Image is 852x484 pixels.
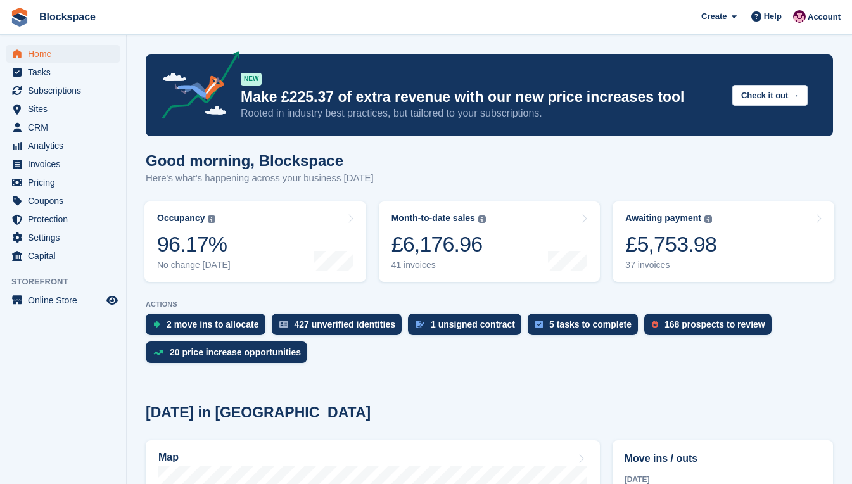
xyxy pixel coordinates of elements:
[146,341,314,369] a: 20 price increase opportunities
[6,63,120,81] a: menu
[146,152,374,169] h1: Good morning, Blockspace
[6,155,120,173] a: menu
[146,314,272,341] a: 2 move ins to allocate
[535,321,543,328] img: task-75834270c22a3079a89374b754ae025e5fb1db73e45f91037f5363f120a921f8.svg
[241,106,722,120] p: Rooted in industry best practices, but tailored to your subscriptions.
[158,452,179,463] h2: Map
[391,213,475,224] div: Month-to-date sales
[28,82,104,99] span: Subscriptions
[431,319,515,329] div: 1 unsigned contract
[6,82,120,99] a: menu
[241,88,722,106] p: Make £225.37 of extra revenue with our new price increases tool
[664,319,765,329] div: 168 prospects to review
[613,201,834,282] a: Awaiting payment £5,753.98 37 invoices
[241,73,262,86] div: NEW
[478,215,486,223] img: icon-info-grey-7440780725fd019a000dd9b08b2336e03edf1995a4989e88bcd33f0948082b44.svg
[153,350,163,355] img: price_increase_opportunities-93ffe204e8149a01c8c9dc8f82e8f89637d9d84a8eef4429ea346261dce0b2c0.svg
[764,10,782,23] span: Help
[6,192,120,210] a: menu
[28,100,104,118] span: Sites
[28,45,104,63] span: Home
[6,210,120,228] a: menu
[379,201,601,282] a: Month-to-date sales £6,176.96 41 invoices
[28,229,104,246] span: Settings
[28,210,104,228] span: Protection
[528,314,644,341] a: 5 tasks to complete
[644,314,778,341] a: 168 prospects to review
[11,276,126,288] span: Storefront
[167,319,259,329] div: 2 move ins to allocate
[295,319,396,329] div: 427 unverified identities
[151,51,240,124] img: price-adjustments-announcement-icon-8257ccfd72463d97f412b2fc003d46551f7dbcb40ab6d574587a9cd5c0d94...
[272,314,409,341] a: 427 unverified identities
[6,174,120,191] a: menu
[146,300,833,309] p: ACTIONS
[28,192,104,210] span: Coupons
[28,291,104,309] span: Online Store
[6,45,120,63] a: menu
[701,10,727,23] span: Create
[157,260,231,271] div: No change [DATE]
[391,231,486,257] div: £6,176.96
[625,213,701,224] div: Awaiting payment
[146,404,371,421] h2: [DATE] in [GEOGRAPHIC_DATA]
[157,213,205,224] div: Occupancy
[652,321,658,328] img: prospect-51fa495bee0391a8d652442698ab0144808aea92771e9ea1ae160a38d050c398.svg
[6,100,120,118] a: menu
[28,137,104,155] span: Analytics
[28,247,104,265] span: Capital
[549,319,632,329] div: 5 tasks to complete
[625,231,716,257] div: £5,753.98
[6,118,120,136] a: menu
[416,321,424,328] img: contract_signature_icon-13c848040528278c33f63329250d36e43548de30e8caae1d1a13099fd9432cc5.svg
[10,8,29,27] img: stora-icon-8386f47178a22dfd0bd8f6a31ec36ba5ce8667c1dd55bd0f319d3a0aa187defe.svg
[34,6,101,27] a: Blockspace
[732,85,808,106] button: Check it out →
[625,260,716,271] div: 37 invoices
[144,201,366,282] a: Occupancy 96.17% No change [DATE]
[146,171,374,186] p: Here's what's happening across your business [DATE]
[6,229,120,246] a: menu
[408,314,528,341] a: 1 unsigned contract
[105,293,120,308] a: Preview store
[28,155,104,173] span: Invoices
[170,347,301,357] div: 20 price increase opportunities
[391,260,486,271] div: 41 invoices
[793,10,806,23] img: Blockspace
[208,215,215,223] img: icon-info-grey-7440780725fd019a000dd9b08b2336e03edf1995a4989e88bcd33f0948082b44.svg
[808,11,841,23] span: Account
[6,247,120,265] a: menu
[28,174,104,191] span: Pricing
[153,321,160,328] img: move_ins_to_allocate_icon-fdf77a2bb77ea45bf5b3d319d69a93e2d87916cf1d5bf7949dd705db3b84f3ca.svg
[279,321,288,328] img: verify_identity-adf6edd0f0f0b5bbfe63781bf79b02c33cf7c696d77639b501bdc392416b5a36.svg
[6,137,120,155] a: menu
[704,215,712,223] img: icon-info-grey-7440780725fd019a000dd9b08b2336e03edf1995a4989e88bcd33f0948082b44.svg
[6,291,120,309] a: menu
[625,451,821,466] h2: Move ins / outs
[28,118,104,136] span: CRM
[28,63,104,81] span: Tasks
[157,231,231,257] div: 96.17%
